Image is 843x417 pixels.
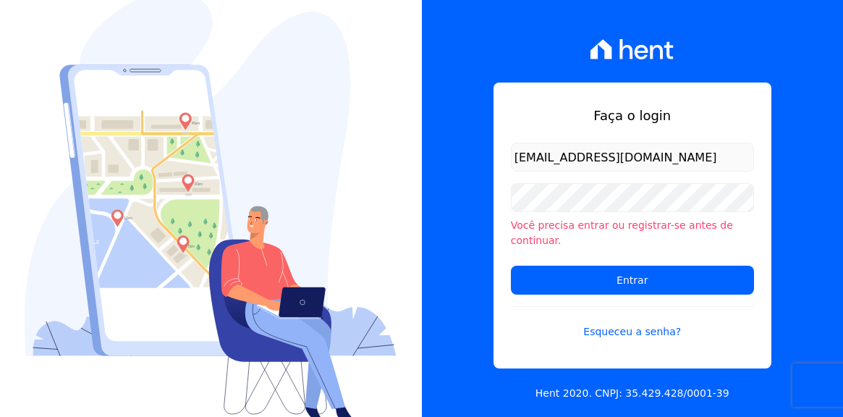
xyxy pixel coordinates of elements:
li: Você precisa entrar ou registrar-se antes de continuar. [511,218,754,248]
p: Hent 2020. CNPJ: 35.429.428/0001-39 [535,386,729,401]
a: Esqueceu a senha? [511,306,754,340]
input: Email [511,143,754,172]
h1: Faça o login [511,106,754,125]
input: Entrar [511,266,754,295]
